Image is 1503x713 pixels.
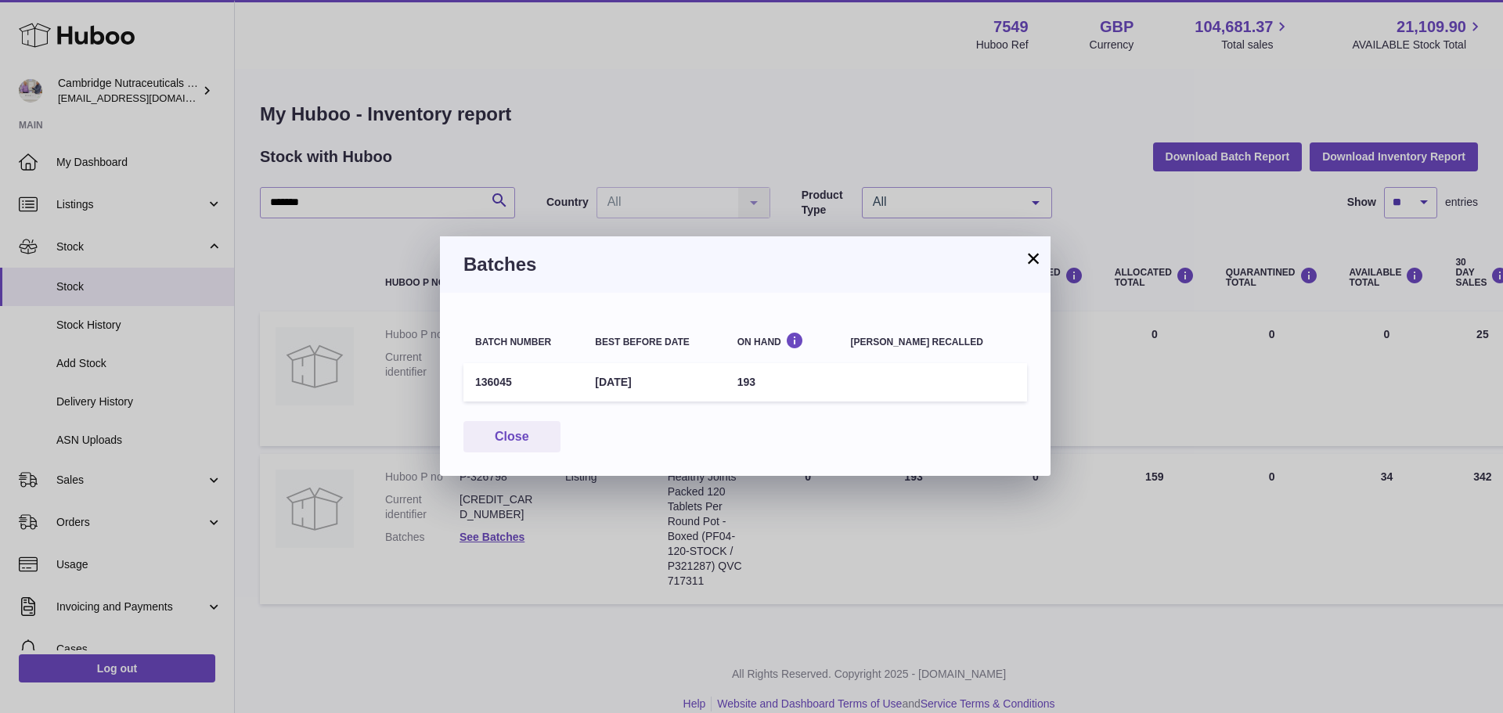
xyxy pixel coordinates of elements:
td: 193 [726,363,839,402]
td: 136045 [463,363,583,402]
h3: Batches [463,252,1027,277]
div: Best before date [595,337,713,347]
td: [DATE] [583,363,725,402]
div: [PERSON_NAME] recalled [851,337,1015,347]
button: Close [463,421,560,453]
div: Batch number [475,337,571,347]
button: × [1024,249,1043,268]
div: On Hand [737,332,827,347]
